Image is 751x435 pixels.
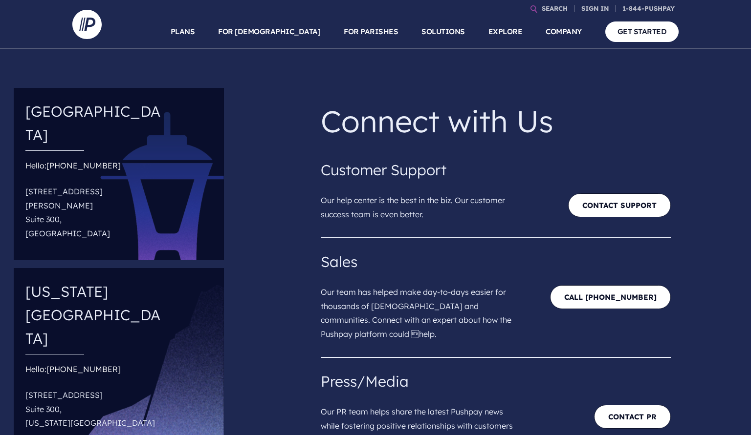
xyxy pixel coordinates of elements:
[568,193,671,217] a: Contact Support
[594,405,671,429] a: Contact PR
[550,285,671,309] a: CALL [PHONE_NUMBER]
[25,96,165,150] h4: [GEOGRAPHIC_DATA]
[321,273,531,345] p: Our team has helped make day-to-days easier for thousands of [DEMOGRAPHIC_DATA] and communities. ...
[218,15,320,49] a: FOR [DEMOGRAPHIC_DATA]
[488,15,523,49] a: EXPLORE
[46,364,121,374] a: [PHONE_NUMBER]
[171,15,195,49] a: PLANS
[605,21,679,41] a: GET STARTED
[421,15,465,49] a: SOLUTIONS
[25,276,165,354] h4: [US_STATE][GEOGRAPHIC_DATA]
[321,182,531,226] p: Our help center is the best in the biz. Our customer success team is even better.
[46,161,121,170] a: [PHONE_NUMBER]
[25,362,165,434] div: Hello:
[25,181,165,245] p: [STREET_ADDRESS][PERSON_NAME] Suite 300, [GEOGRAPHIC_DATA]
[25,384,165,434] p: [STREET_ADDRESS] Suite 300, [US_STATE][GEOGRAPHIC_DATA]
[321,158,671,182] h4: Customer Support
[25,159,165,245] div: Hello:
[546,15,582,49] a: COMPANY
[321,96,671,146] p: Connect with Us
[321,370,671,393] h4: Press/Media
[321,250,671,273] h4: Sales
[344,15,398,49] a: FOR PARISHES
